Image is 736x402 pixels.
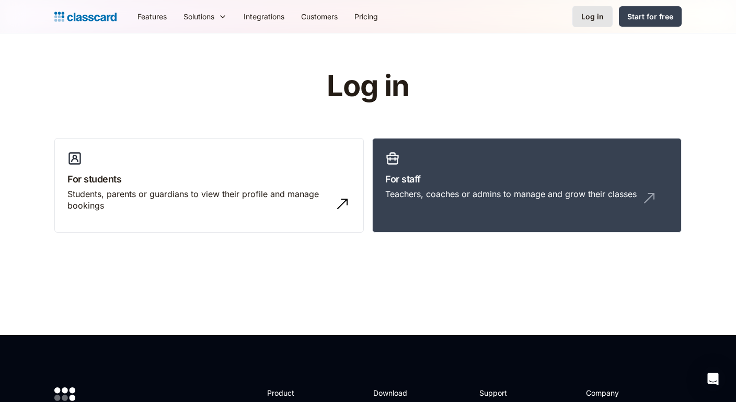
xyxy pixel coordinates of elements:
[54,138,364,233] a: For studentsStudents, parents or guardians to view their profile and manage bookings
[586,387,655,398] h2: Company
[627,11,673,22] div: Start for free
[183,11,214,22] div: Solutions
[385,188,637,200] div: Teachers, coaches or admins to manage and grow their classes
[581,11,604,22] div: Log in
[346,5,386,28] a: Pricing
[202,70,534,102] h1: Log in
[385,172,669,186] h3: For staff
[373,387,416,398] h2: Download
[67,188,330,212] div: Students, parents or guardians to view their profile and manage bookings
[54,9,117,24] a: home
[700,366,726,392] div: Open Intercom Messenger
[372,138,682,233] a: For staffTeachers, coaches or admins to manage and grow their classes
[67,172,351,186] h3: For students
[293,5,346,28] a: Customers
[267,387,323,398] h2: Product
[619,6,682,27] a: Start for free
[129,5,175,28] a: Features
[175,5,235,28] div: Solutions
[572,6,613,27] a: Log in
[235,5,293,28] a: Integrations
[479,387,522,398] h2: Support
